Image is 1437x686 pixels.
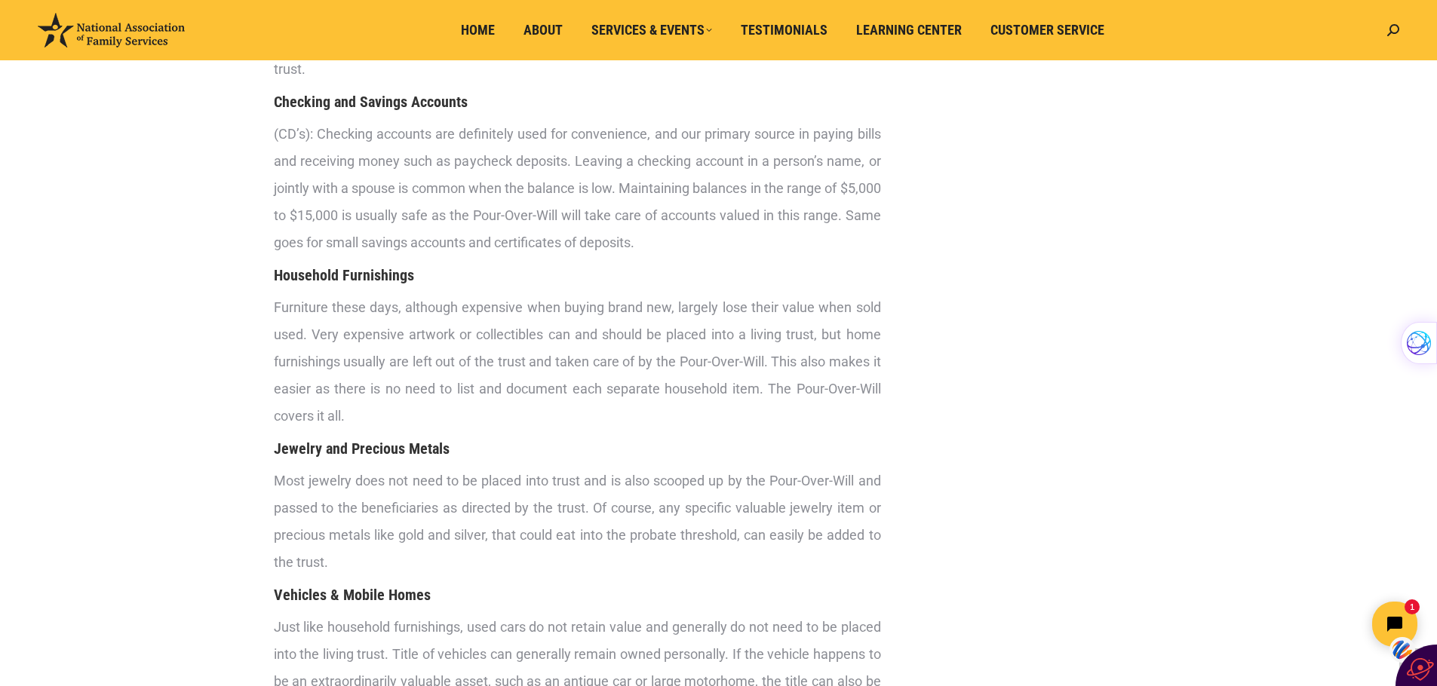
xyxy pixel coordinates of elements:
span: Home [461,22,495,38]
span: Testimonials [741,22,828,38]
span: Furniture these days, although expensive when buying brand new, largely lose their value when sol... [274,299,881,424]
span: About [524,22,563,38]
span: Services & Events [591,22,712,38]
strong: Vehicles & Mobile Homes [274,586,431,604]
strong: Household Furnishings [274,266,414,284]
span: Learning Center [856,22,962,38]
a: About [513,16,573,44]
img: National Association of Family Services [38,13,185,47]
span: : Checking accounts are definitely used for convenience, and our primary source in paying bills a... [274,126,881,250]
img: svg+xml;base64,PHN2ZyB3aWR0aD0iNDQiIGhlaWdodD0iNDQiIHZpZXdCb3g9IjAgMCA0NCA0NCIgZmlsbD0ibm9uZSIgeG... [1389,635,1415,663]
a: Customer Service [980,16,1115,44]
strong: Jewelry and Precious Metals [274,439,450,458]
a: Testimonials [730,16,838,44]
span: (CD’s) [274,126,310,142]
span: Customer Service [990,22,1104,38]
a: Learning Center [846,16,972,44]
strong: Checking and Savings Accounts [274,93,468,111]
a: Home [450,16,505,44]
span: Most jewelry does not need to be placed into trust and is also scooped up by the Pour-Over-Will a... [274,473,881,570]
iframe: Tidio Chat [1171,589,1430,660]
